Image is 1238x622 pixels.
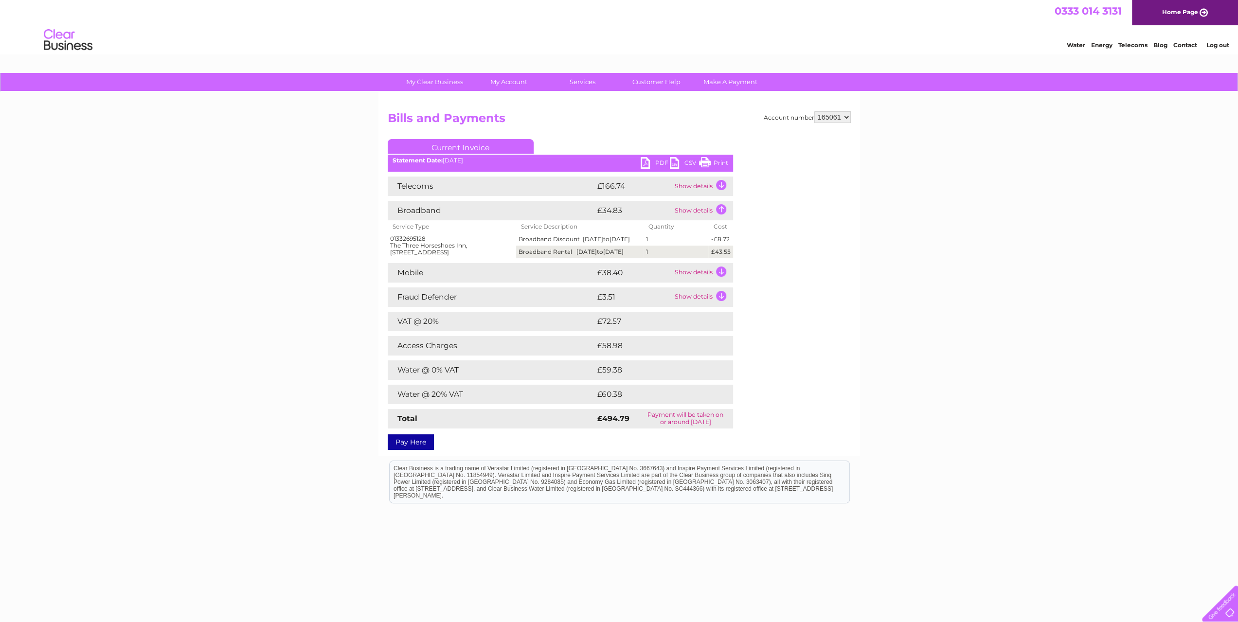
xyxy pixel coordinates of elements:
[595,385,714,404] td: £60.38
[595,177,672,196] td: £166.74
[1118,41,1148,49] a: Telecoms
[595,201,672,220] td: £34.83
[388,157,733,164] div: [DATE]
[516,220,644,233] th: Service Description
[708,246,733,258] td: £43.55
[1055,5,1122,17] a: 0333 014 3131
[597,414,629,423] strong: £494.79
[388,111,851,130] h2: Bills and Payments
[43,25,93,55] img: logo.png
[1091,41,1112,49] a: Energy
[468,73,549,91] a: My Account
[644,233,708,246] td: 1
[672,287,733,307] td: Show details
[395,73,475,91] a: My Clear Business
[1173,41,1197,49] a: Contact
[1067,41,1085,49] a: Water
[390,235,514,255] div: 01332695128 The Three Horseshoes Inn, [STREET_ADDRESS]
[388,201,595,220] td: Broadband
[397,414,417,423] strong: Total
[595,336,714,355] td: £58.98
[699,157,728,171] a: Print
[388,139,534,154] a: Current Invoice
[644,246,708,258] td: 1
[764,111,851,123] div: Account number
[595,287,672,307] td: £3.51
[388,312,595,331] td: VAT @ 20%
[1206,41,1229,49] a: Log out
[597,248,603,255] span: to
[516,246,644,258] td: Broadband Rental [DATE] [DATE]
[595,360,714,380] td: £59.38
[672,177,733,196] td: Show details
[644,220,708,233] th: Quantity
[542,73,623,91] a: Services
[1153,41,1167,49] a: Blog
[393,157,443,164] b: Statement Date:
[390,5,849,47] div: Clear Business is a trading name of Verastar Limited (registered in [GEOGRAPHIC_DATA] No. 3667643...
[616,73,697,91] a: Customer Help
[595,312,713,331] td: £72.57
[708,220,733,233] th: Cost
[672,201,733,220] td: Show details
[708,233,733,246] td: -£8.72
[388,177,595,196] td: Telecoms
[388,263,595,283] td: Mobile
[388,360,595,380] td: Water @ 0% VAT
[595,263,672,283] td: £38.40
[388,385,595,404] td: Water @ 20% VAT
[641,157,670,171] a: PDF
[690,73,771,91] a: Make A Payment
[388,220,517,233] th: Service Type
[672,263,733,283] td: Show details
[516,233,644,246] td: Broadband Discount [DATE] [DATE]
[388,336,595,355] td: Access Charges
[388,434,434,450] a: Pay Here
[388,287,595,307] td: Fraud Defender
[638,409,733,428] td: Payment will be taken on or around [DATE]
[603,235,610,243] span: to
[670,157,699,171] a: CSV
